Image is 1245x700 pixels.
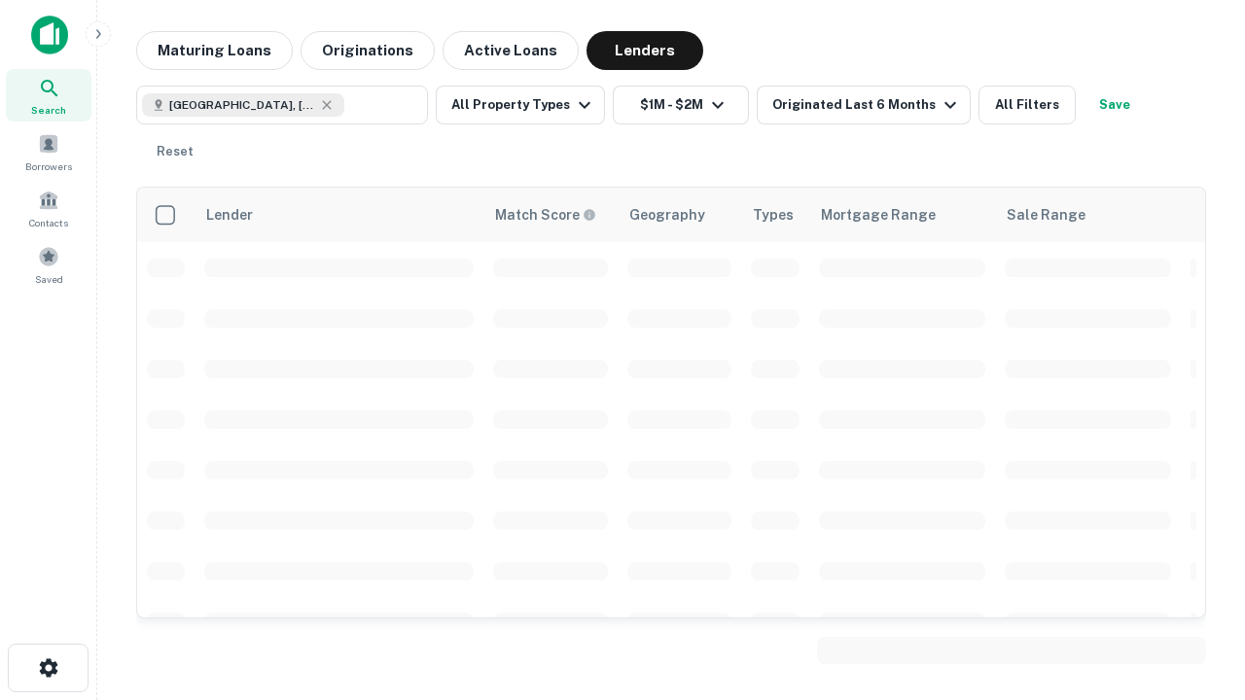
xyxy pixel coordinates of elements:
[25,158,72,174] span: Borrowers
[301,31,435,70] button: Originations
[35,271,63,287] span: Saved
[6,238,91,291] a: Saved
[995,188,1181,242] th: Sale Range
[809,188,995,242] th: Mortgage Range
[587,31,703,70] button: Lenders
[169,96,315,114] span: [GEOGRAPHIC_DATA], [GEOGRAPHIC_DATA], [GEOGRAPHIC_DATA]
[613,86,749,124] button: $1M - $2M
[741,188,809,242] th: Types
[195,188,483,242] th: Lender
[753,203,794,227] div: Types
[495,204,592,226] h6: Match Score
[495,204,596,226] div: Capitalize uses an advanced AI algorithm to match your search with the best lender. The match sco...
[6,69,91,122] a: Search
[483,188,618,242] th: Capitalize uses an advanced AI algorithm to match your search with the best lender. The match sco...
[29,215,68,230] span: Contacts
[1007,203,1085,227] div: Sale Range
[31,16,68,54] img: capitalize-icon.png
[821,203,936,227] div: Mortgage Range
[978,86,1076,124] button: All Filters
[757,86,971,124] button: Originated Last 6 Months
[144,132,206,171] button: Reset
[1148,544,1245,638] iframe: Chat Widget
[772,93,962,117] div: Originated Last 6 Months
[443,31,579,70] button: Active Loans
[629,203,705,227] div: Geography
[31,102,66,118] span: Search
[6,182,91,234] a: Contacts
[6,125,91,178] a: Borrowers
[1084,86,1146,124] button: Save your search to get updates of matches that match your search criteria.
[436,86,605,124] button: All Property Types
[206,203,253,227] div: Lender
[136,31,293,70] button: Maturing Loans
[618,188,741,242] th: Geography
